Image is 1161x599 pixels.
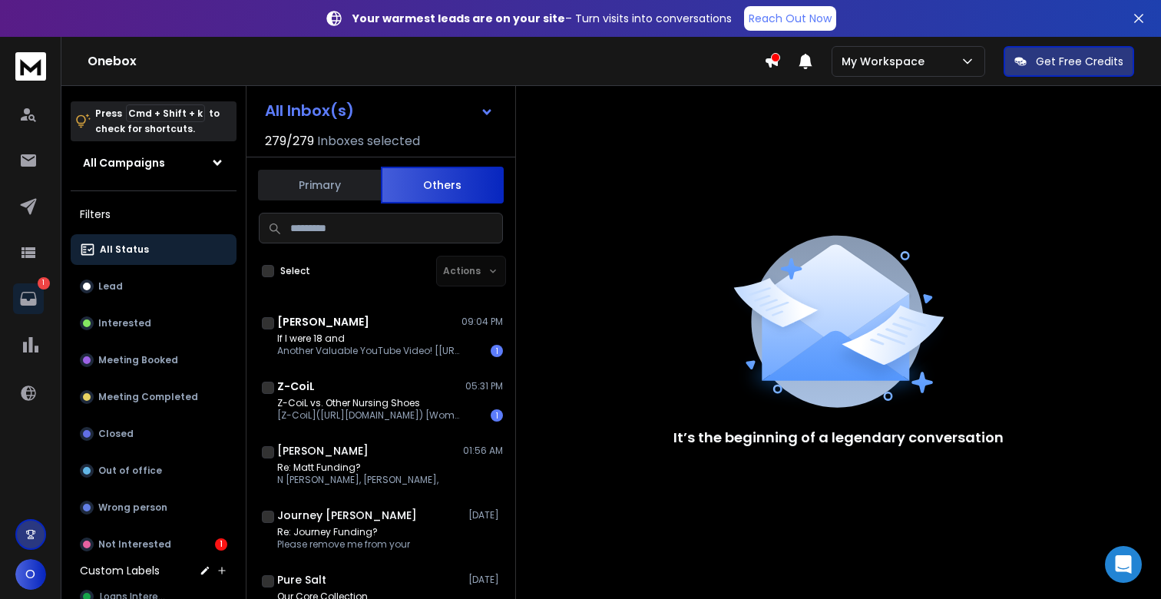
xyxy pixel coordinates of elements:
p: Closed [98,428,134,440]
button: O [15,559,46,590]
p: 1 [38,277,50,290]
h1: Onebox [88,52,764,71]
button: Meeting Booked [71,345,237,376]
span: 279 / 279 [265,132,314,151]
p: Re: Journey Funding? [277,526,410,538]
p: Reach Out Now [749,11,832,26]
a: 1 [13,283,44,314]
p: It’s the beginning of a legendary conversation [673,427,1004,448]
p: [Z-CoiL]([URL][DOMAIN_NAME]) [Women]([URL][DOMAIN_NAME]) [Men]([URL][DOMAIN_NAME]) [How It Works]... [277,409,461,422]
h1: All Inbox(s) [265,103,354,118]
div: 1 [491,345,503,357]
p: Meeting Booked [98,354,178,366]
p: Meeting Completed [98,391,198,403]
p: 01:56 AM [463,445,503,457]
h1: [PERSON_NAME] [277,443,369,458]
h1: All Campaigns [83,155,165,170]
p: [DATE] [468,509,503,521]
p: 05:31 PM [465,380,503,392]
a: Reach Out Now [744,6,836,31]
p: 09:04 PM [461,316,503,328]
button: Interested [71,308,237,339]
div: 1 [215,538,227,551]
p: Not Interested [98,538,171,551]
p: Re: Matt Funding? [277,462,438,474]
p: Wrong person [98,501,167,514]
p: N [PERSON_NAME], [PERSON_NAME], [277,474,438,486]
button: Out of office [71,455,237,486]
h3: Filters [71,204,237,225]
p: Another Valuable YouTube Video! [[URL][DOMAIN_NAME]] HEY [PERSON_NAME], [277,345,461,357]
strong: Your warmest leads are on your site [352,11,565,26]
p: Out of office [98,465,162,477]
h1: Z-CoiL [277,379,315,394]
p: Get Free Credits [1036,54,1123,69]
p: Lead [98,280,123,293]
button: Others [381,167,504,204]
h1: [PERSON_NAME] [277,314,369,329]
button: All Campaigns [71,147,237,178]
p: [DATE] [468,574,503,586]
p: If I were 18 and [277,333,461,345]
h1: Journey [PERSON_NAME] [277,508,417,523]
button: Lead [71,271,237,302]
span: Cmd + Shift + k [126,104,205,122]
label: Select [280,265,310,277]
button: Closed [71,419,237,449]
button: All Status [71,234,237,265]
p: Z-CoiL vs. Other Nursing Shoes [277,397,461,409]
button: Meeting Completed [71,382,237,412]
button: Get Free Credits [1004,46,1134,77]
button: Not Interested1 [71,529,237,560]
img: logo [15,52,46,81]
h1: Pure Salt [277,572,326,587]
p: My Workspace [842,54,931,69]
button: All Inbox(s) [253,95,506,126]
p: Interested [98,317,151,329]
h3: Inboxes selected [317,132,420,151]
h3: Custom Labels [80,563,160,578]
div: Open Intercom Messenger [1105,546,1142,583]
p: Press to check for shortcuts. [95,106,220,137]
p: All Status [100,243,149,256]
button: Primary [258,168,381,202]
p: Please remove me from your [277,538,410,551]
div: 1 [491,409,503,422]
p: – Turn visits into conversations [352,11,732,26]
button: Wrong person [71,492,237,523]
